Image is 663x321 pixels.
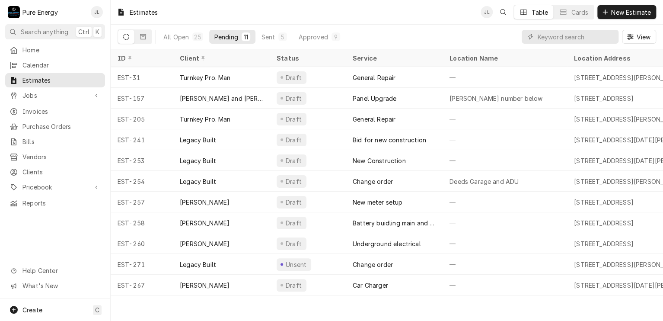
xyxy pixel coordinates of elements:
div: Draft [284,156,303,165]
div: EST-205 [111,109,173,129]
div: Service [353,54,434,63]
div: EST-157 [111,88,173,109]
a: Vendors [5,150,105,164]
div: Bid for new construction [353,135,426,144]
div: Change order [353,260,393,269]
a: Estimates [5,73,105,87]
div: General Repair [353,115,395,124]
div: [PERSON_NAME] [180,198,229,207]
div: Status [277,54,337,63]
div: P [8,6,20,18]
div: Panel Upgrade [353,94,396,103]
div: [STREET_ADDRESS] [574,239,634,248]
div: — [443,233,567,254]
div: EST-257 [111,192,173,212]
div: Draft [284,135,303,144]
span: What's New [22,281,100,290]
span: Search anything [21,27,68,36]
div: Location Name [449,54,558,63]
span: Ctrl [78,27,89,36]
div: EST-258 [111,212,173,233]
div: — [443,129,567,150]
div: 9 [333,32,338,42]
div: [PERSON_NAME] [180,218,229,228]
div: ID [118,54,164,63]
div: [PERSON_NAME] and [PERSON_NAME] (Turnkey) [180,94,263,103]
a: Invoices [5,104,105,119]
div: 25 [194,32,201,42]
div: Draft [284,115,303,124]
button: Open search [496,5,510,19]
div: New Construction [353,156,406,165]
span: Reports [22,199,101,208]
button: New Estimate [597,5,656,19]
span: View [634,32,652,42]
div: EST-253 [111,150,173,171]
div: Table [531,8,548,17]
div: Approved [298,32,328,42]
span: Bills [22,137,101,146]
div: Legacy Built [180,177,216,186]
div: Draft [284,281,303,290]
div: Legacy Built [180,156,216,165]
div: James Linnenkamp's Avatar [481,6,493,18]
div: Pure Energy's Avatar [8,6,20,18]
div: — [443,212,567,233]
div: EST-241 [111,129,173,150]
div: Pending [214,32,238,42]
div: JL [91,6,103,18]
div: EST-267 [111,275,173,295]
div: — [443,254,567,275]
div: [STREET_ADDRESS] [574,94,634,103]
a: Clients [5,165,105,179]
a: Go to Pricebook [5,180,105,194]
div: 11 [243,32,249,42]
div: Underground electrical [353,239,421,248]
div: — [443,67,567,88]
a: Purchase Orders [5,119,105,134]
span: Calendar [22,61,101,70]
div: Draft [284,177,303,186]
div: 5 [280,32,285,42]
div: [PERSON_NAME] [180,239,229,248]
button: View [622,30,656,44]
div: Car Charger [353,281,388,290]
span: Jobs [22,91,88,100]
div: [PERSON_NAME] [180,281,229,290]
div: All Open [163,32,189,42]
div: — [443,275,567,295]
div: General Repair [353,73,395,82]
div: Sent [261,32,275,42]
button: Search anythingCtrlK [5,24,105,39]
div: EST-254 [111,171,173,192]
span: Create [22,306,42,314]
div: EST-271 [111,254,173,275]
span: Help Center [22,266,100,275]
div: JL [481,6,493,18]
div: Draft [284,73,303,82]
span: New Estimate [609,8,653,17]
div: Turnkey Pro. Man [180,73,231,82]
span: Purchase Orders [22,122,101,131]
span: Clients [22,167,101,177]
div: Draft [284,239,303,248]
div: Client [180,54,261,63]
div: [STREET_ADDRESS] [574,198,634,207]
div: Battery buidling main and underground [353,218,436,228]
span: C [95,305,99,315]
a: Go to Jobs [5,88,105,103]
div: EST-260 [111,233,173,254]
span: Home [22,45,101,55]
div: [PERSON_NAME] number below [449,94,542,103]
span: Pricebook [22,183,88,192]
a: Bills [5,135,105,149]
div: Turnkey Pro. Man [180,115,231,124]
div: Legacy Built [180,135,216,144]
div: Change order [353,177,393,186]
div: James Linnenkamp's Avatar [91,6,103,18]
a: Reports [5,196,105,210]
div: Draft [284,198,303,207]
span: Invoices [22,107,101,116]
div: Draft [284,218,303,228]
a: Home [5,43,105,57]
